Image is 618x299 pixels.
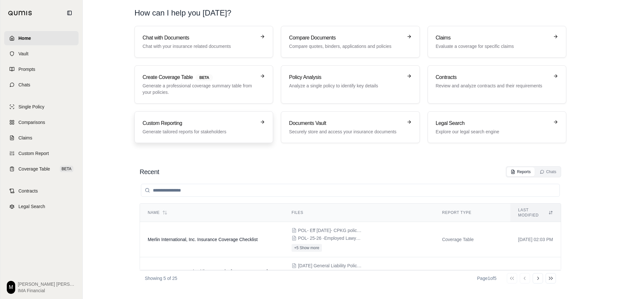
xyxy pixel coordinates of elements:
h3: Documents Vault [289,119,402,127]
span: Vault [18,50,28,57]
div: Reports [511,169,531,174]
button: +5 Show more [292,244,322,252]
h2: Recent [140,167,159,176]
h3: Chat with Documents [143,34,256,42]
h3: Custom Reporting [143,119,256,127]
a: Chat with DocumentsChat with your insurance related documents [134,26,273,58]
a: Contracts [4,184,79,198]
td: Coverage Table [434,257,510,293]
span: BETA [196,74,213,81]
a: Comparisons [4,115,79,129]
span: Insurance Coverage Checklist Report for Michael's Tree & Loader Service, LLC and Affiliates [148,269,271,281]
a: Legal Search [4,199,79,214]
span: Coverage Table [18,166,50,172]
a: Documents VaultSecurely store and access your insurance documents [281,111,420,143]
p: Compare quotes, binders, applications and policies [289,43,402,50]
span: Contracts [18,188,38,194]
td: Coverage Table [434,222,510,257]
button: Chats [536,167,560,176]
p: Explore our legal search engine [436,128,549,135]
span: IMA Financial [18,287,76,294]
div: M [7,281,15,294]
a: Single Policy [4,100,79,114]
span: Single Policy [18,104,44,110]
span: Home [18,35,31,41]
span: [PERSON_NAME] [PERSON_NAME] [18,281,76,287]
p: Chat with your insurance related documents [143,43,256,50]
a: Claims [4,131,79,145]
div: Chats [540,169,556,174]
h3: Legal Search [436,119,549,127]
h1: How can I help you [DATE]? [134,8,566,18]
div: Page 1 of 5 [477,275,496,282]
span: Claims [18,135,32,141]
span: Prompts [18,66,35,72]
div: Last modified [518,207,553,218]
a: ContractsReview and analyze contracts and their requirements [428,65,566,104]
p: Showing 5 of 25 [145,275,177,282]
span: BETA [60,166,73,172]
a: Legal SearchExplore our legal search engine [428,111,566,143]
th: Files [284,204,434,222]
a: Chats [4,78,79,92]
td: [DATE] 10:33 AM [510,257,561,293]
a: Home [4,31,79,45]
span: POL- 25-26 -Employed Lawyers Policy PHSD1797142005- Insured Copy.pdf [298,235,363,241]
span: Custom Report [18,150,49,157]
p: Generate a professional coverage summary table from your policies. [143,83,256,95]
p: Analyze a single policy to identify key details [289,83,402,89]
a: Create Coverage TableBETAGenerate a professional coverage summary table from your policies. [134,65,273,104]
button: Collapse sidebar [64,8,75,18]
a: ClaimsEvaluate a coverage for specific claims [428,26,566,58]
span: Legal Search [18,203,45,210]
th: Report Type [434,204,510,222]
div: Name [148,210,276,215]
a: Coverage TableBETA [4,162,79,176]
span: POL- Eff 7.1.25- CPKG policy no. TCP702924010 - Insured Binder.pdf [298,227,363,234]
h3: Contracts [436,73,549,81]
img: Qumis Logo [8,11,32,16]
p: Review and analyze contracts and their requirements [436,83,549,89]
td: [DATE] 02:03 PM [510,222,561,257]
h3: Policy Analysis [289,73,402,81]
span: 08-16-24 General Liability Policy.pdf [298,262,363,269]
p: Evaluate a coverage for specific claims [436,43,549,50]
h3: Create Coverage Table [143,73,256,81]
a: Policy AnalysisAnalyze a single policy to identify key details [281,65,420,104]
a: Custom Report [4,146,79,161]
p: Securely store and access your insurance documents [289,128,402,135]
h3: Compare Documents [289,34,402,42]
span: Merlin International, Inc. Insurance Coverage Checklist [148,237,258,242]
span: Chats [18,82,30,88]
a: Prompts [4,62,79,76]
a: Vault [4,47,79,61]
p: Generate tailored reports for stakeholders [143,128,256,135]
a: Compare DocumentsCompare quotes, binders, applications and policies [281,26,420,58]
h3: Claims [436,34,549,42]
a: Custom ReportingGenerate tailored reports for stakeholders [134,111,273,143]
span: Comparisons [18,119,45,126]
button: Reports [507,167,535,176]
